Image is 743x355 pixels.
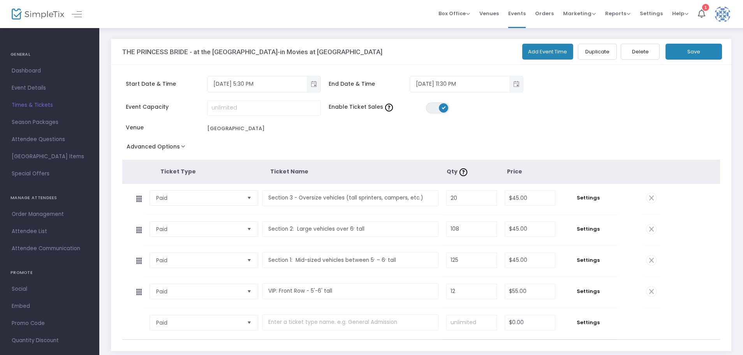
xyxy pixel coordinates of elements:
span: Paid [156,225,241,233]
span: Qty [447,168,469,175]
span: Settings [563,319,614,327]
input: Enter a ticket type name. e.g. General Admission [262,190,438,206]
button: Toggle popup [307,76,320,92]
input: Enter a ticket type name. e.g. General Admission [262,252,438,268]
input: Price [505,315,555,330]
button: Select [244,253,255,268]
span: Special Offers [12,169,88,179]
button: Select [244,284,255,299]
input: Enter a ticket type name. e.g. General Admission [262,221,438,237]
span: Settings [563,225,614,233]
span: Help [672,10,688,17]
span: Reports [605,10,630,17]
span: Event Capacity [126,103,207,111]
button: Duplicate [578,44,617,60]
span: Enable Ticket Sales [329,103,426,111]
span: Promo Code [12,318,88,329]
input: Price [505,284,555,299]
button: Delete [621,44,660,60]
span: Season Packages [12,117,88,127]
span: Paid [156,319,241,327]
span: Box Office [438,10,470,17]
button: Add Event Time [522,44,574,60]
input: Enter a ticket type name. e.g. General Admission [262,314,438,330]
span: Marketing [563,10,596,17]
span: Paid [156,194,241,202]
button: Select [244,222,255,237]
input: Select date & time [410,78,509,90]
div: 1 [702,4,709,11]
span: Times & Tickets [12,100,88,110]
span: Settings [640,4,663,23]
span: Attendee Communication [12,244,88,254]
span: Embed [12,301,88,311]
button: Select [244,315,255,330]
span: Order Management [12,209,88,219]
span: Dashboard [12,66,88,76]
span: Orders [535,4,554,23]
span: Start Date & Time [126,80,207,88]
button: Save [666,44,722,60]
span: Attendee Questions [12,134,88,145]
img: question-mark [385,104,393,111]
input: Select date & time [208,78,307,90]
button: Advanced Options [122,141,193,155]
span: Social [12,284,88,294]
input: unlimited [208,101,320,115]
span: Ticket Type [160,168,196,175]
h3: THE PRINCESS BRIDE - at the [GEOGRAPHIC_DATA]-in Movies at [GEOGRAPHIC_DATA] [122,48,382,56]
span: End Date & Time [329,80,410,88]
input: Price [505,222,555,237]
img: question-mark [460,168,467,176]
span: Paid [156,288,241,295]
h4: MANAGE ATTENDEES [11,190,89,206]
span: Venue [126,124,207,132]
button: Select [244,191,255,205]
span: Settings [563,194,614,202]
span: Venues [479,4,499,23]
span: Event Details [12,83,88,93]
span: Attendee List [12,226,88,237]
span: Price [507,168,522,175]
button: Toggle popup [509,76,523,92]
h4: PROMOTE [11,265,89,281]
span: Paid [156,256,241,264]
div: [GEOGRAPHIC_DATA] [207,125,264,132]
input: Enter a ticket type name. e.g. General Admission [262,283,438,299]
span: [GEOGRAPHIC_DATA] Items [12,152,88,162]
span: Settings [563,256,614,264]
span: Events [508,4,526,23]
input: unlimited [447,315,497,330]
span: ON [442,106,445,110]
span: Quantity Discount [12,336,88,346]
span: Settings [563,288,614,295]
input: Price [505,191,555,205]
input: Price [505,253,555,268]
h4: GENERAL [11,47,89,62]
span: Ticket Name [270,168,308,175]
